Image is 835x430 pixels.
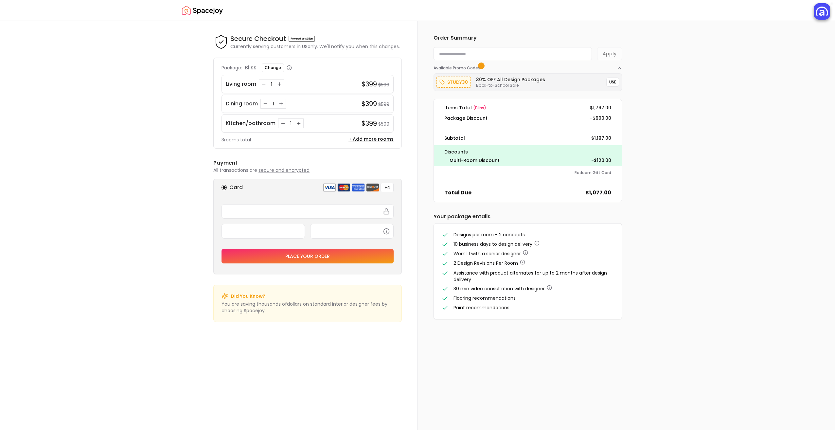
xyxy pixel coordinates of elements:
[453,231,525,238] span: Designs per room - 2 concepts
[434,213,622,221] h6: Your package entails
[226,100,258,108] p: Dining room
[590,104,611,111] dd: $1,797.00
[378,121,389,127] small: $599
[182,4,223,17] a: Spacejoy
[348,136,394,142] button: + Add more rooms
[314,228,389,234] iframe: Secure CVC input frame
[323,183,336,192] img: visa
[453,241,532,247] span: 10 business days to design delivery
[585,189,611,197] dd: $1,077.00
[222,301,394,314] p: You are saving thousands of dollar s on standard interior designer fees by choosing Spacejoy.
[222,249,394,263] button: Place your order
[453,295,516,301] span: Flooring recommendations
[453,270,607,283] span: Assistance with product alternates for up to 2 months after design delivery
[262,63,284,72] button: Change
[444,148,611,156] p: Discounts
[476,76,545,83] h6: 30% OFF All Design Packages
[378,101,389,108] small: $599
[226,80,256,88] p: Living room
[591,135,611,141] dd: $1,197.00
[268,81,275,87] div: 1
[590,115,611,121] dd: -$600.00
[434,34,622,42] h6: Order Summary
[434,65,482,71] span: Available Promo Codes
[260,81,267,87] button: Decrease quantity for Living room
[575,170,611,175] button: Redeem Gift Card
[444,104,486,111] dt: Items Total
[453,304,509,311] span: Paint recommendations
[289,36,315,42] img: Powered by stripe
[222,136,251,143] p: 3 rooms total
[473,105,486,111] span: ( bliss )
[352,183,365,192] img: american express
[447,78,468,86] p: study30
[337,183,350,192] img: mastercard
[276,81,283,87] button: Increase quantity for Living room
[270,100,276,107] div: 1
[453,285,545,292] span: 30 min video consultation with designer
[182,4,223,17] img: Spacejoy Logo
[606,78,619,87] button: USE
[362,119,377,128] h4: $399
[213,159,402,167] h6: Payment
[366,183,379,192] img: discover
[278,100,284,107] button: Increase quantity for Dining room
[245,64,257,72] p: bliss
[362,99,377,108] h4: $399
[280,120,286,127] button: Decrease quantity for Kitchen/bathroom
[213,167,402,173] p: All transactions are .
[444,189,471,197] dt: Total Due
[226,119,275,127] p: Kitchen/bathroom
[230,34,286,43] h4: Secure Checkout
[226,208,389,214] iframe: Secure card number input frame
[288,120,294,127] div: 1
[453,250,521,257] span: Work 1:1 with a senior designer
[222,64,242,71] p: Package:
[434,71,622,91] div: Available Promo Codes
[591,157,611,164] dd: -$120.00
[295,120,302,127] button: Increase quantity for Kitchen/bathroom
[434,60,622,71] button: Available Promo Codes
[231,293,265,299] p: Did You Know?
[453,260,518,266] span: 2 Design Revisions Per Room
[444,135,465,141] dt: Subtotal
[262,100,269,107] button: Decrease quantity for Dining room
[378,81,389,88] small: $599
[229,184,243,191] h6: Card
[362,80,377,89] h4: $399
[226,228,301,234] iframe: Secure expiration date input frame
[450,157,500,164] dt: Multi-Room Discount
[258,167,310,173] span: secure and encrypted
[444,115,488,121] dt: Package Discount
[476,83,545,88] p: Back-to-School Sale
[381,183,394,192] button: +4
[230,43,400,50] p: Currently serving customers in US only. We'll notify you when this changes.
